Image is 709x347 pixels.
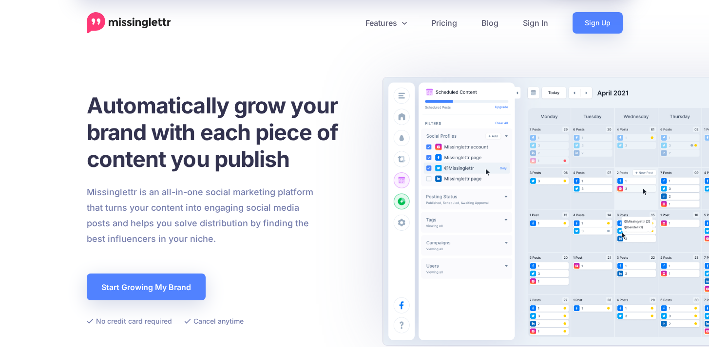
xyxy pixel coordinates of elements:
a: Sign In [511,12,560,34]
li: No credit card required [87,315,172,327]
a: Pricing [419,12,469,34]
a: Blog [469,12,511,34]
a: Sign Up [573,12,623,34]
p: Missinglettr is an all-in-one social marketing platform that turns your content into engaging soc... [87,184,314,247]
a: Features [353,12,419,34]
h1: Automatically grow your brand with each piece of content you publish [87,92,362,172]
li: Cancel anytime [184,315,244,327]
a: Start Growing My Brand [87,274,206,300]
a: Home [87,12,171,34]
